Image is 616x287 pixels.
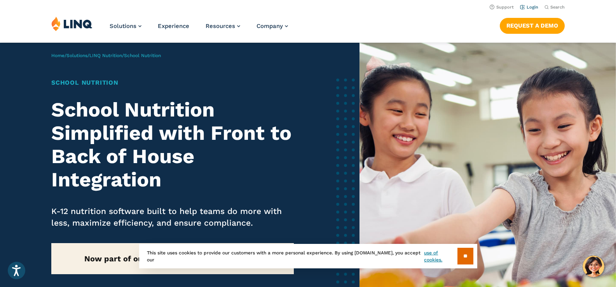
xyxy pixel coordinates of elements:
p: K-12 nutrition software built to help teams do more with less, maximize efficiency, and ensure co... [51,205,294,229]
a: Login [520,5,538,10]
a: Support [490,5,514,10]
img: LINQ | K‑12 Software [51,16,92,31]
h1: School Nutrition [51,78,294,87]
button: Hello, have a question? Let’s chat. [583,256,604,277]
div: This site uses cookies to provide our customers with a more personal experience. By using [DOMAIN... [139,244,477,268]
a: Home [51,53,65,58]
a: Solutions [110,23,141,30]
a: Request a Demo [500,18,565,33]
a: Solutions [66,53,87,58]
a: use of cookies. [424,249,457,263]
a: LINQ Nutrition [89,53,122,58]
strong: Now part of our new [84,254,261,263]
h2: School Nutrition Simplified with Front to Back of House Integration [51,98,294,191]
nav: Button Navigation [500,16,565,33]
a: Experience [158,23,189,30]
span: Search [550,5,565,10]
a: Resources [206,23,240,30]
a: Company [257,23,288,30]
button: Open Search Bar [544,4,565,10]
span: Company [257,23,283,30]
span: / / / [51,53,161,58]
span: School Nutrition [124,53,161,58]
span: Resources [206,23,235,30]
span: Solutions [110,23,136,30]
nav: Primary Navigation [110,16,288,42]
